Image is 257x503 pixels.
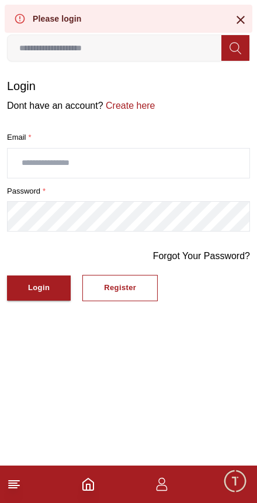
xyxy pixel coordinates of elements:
[127,462,256,501] div: Conversation
[103,101,155,111] a: Create here
[7,132,250,143] label: Email
[7,78,250,94] h1: Login
[7,275,71,301] button: Login
[223,468,248,494] div: Chat Widget
[7,185,250,197] label: password
[82,275,158,301] button: Register
[222,12,245,35] em: Minimize
[12,341,245,366] div: Find your dream watch—experts ready to assist!
[12,380,245,427] div: Chat with us now
[81,477,95,491] a: Home
[104,281,136,295] div: Register
[12,313,221,335] div: Timehousecompany
[153,249,250,263] a: Forgot Your Password?
[1,462,125,501] div: Home
[28,281,50,295] div: Login
[165,488,218,497] span: Conversation
[7,99,250,113] p: Dont have an account?
[33,13,82,25] div: Please login
[51,396,225,411] span: Chat with us now
[13,12,36,36] img: Company logo
[51,488,75,497] span: Home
